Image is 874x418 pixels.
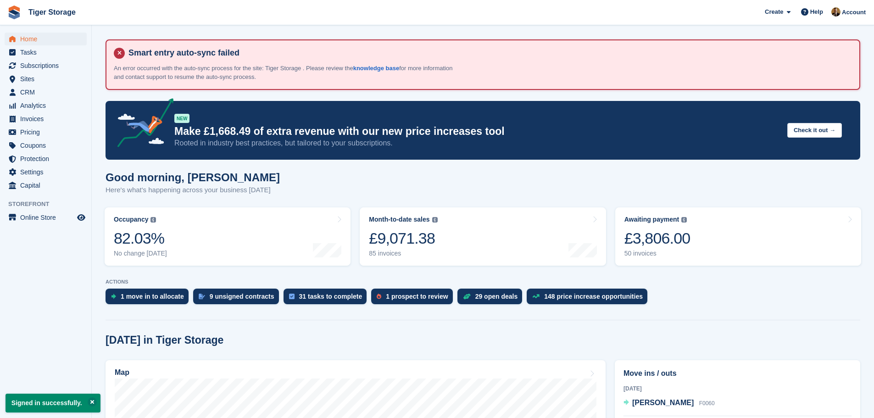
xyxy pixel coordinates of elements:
span: Tasks [20,46,75,59]
img: price-adjustments-announcement-icon-8257ccfd72463d97f412b2fc003d46551f7dbcb40ab6d574587a9cd5c0d94... [110,98,174,150]
a: 1 prospect to review [371,289,457,309]
div: Awaiting payment [624,216,679,223]
a: Awaiting payment £3,806.00 50 invoices [615,207,861,266]
img: price_increase_opportunities-93ffe204e8149a01c8c9dc8f82e8f89637d9d84a8eef4429ea346261dce0b2c0.svg [532,294,540,298]
a: menu [5,179,87,192]
span: Settings [20,166,75,178]
img: Adam Herbert [831,7,841,17]
a: menu [5,99,87,112]
p: Here's what's happening across your business [DATE] [106,185,280,195]
span: F0060 [699,400,715,407]
a: Occupancy 82.03% No change [DATE] [105,207,351,266]
a: [PERSON_NAME] F0060 [623,397,715,409]
a: menu [5,72,87,85]
a: 148 price increase opportunities [527,289,652,309]
img: icon-info-grey-7440780725fd019a000dd9b08b2336e03edf1995a4989e88bcd33f0948082b44.svg [432,217,438,223]
div: 82.03% [114,229,167,248]
div: Month-to-date sales [369,216,429,223]
h2: Map [115,368,129,377]
a: menu [5,152,87,165]
span: Online Store [20,211,75,224]
img: icon-info-grey-7440780725fd019a000dd9b08b2336e03edf1995a4989e88bcd33f0948082b44.svg [150,217,156,223]
div: No change [DATE] [114,250,167,257]
div: 9 unsigned contracts [210,293,274,300]
a: knowledge base [353,65,399,72]
img: contract_signature_icon-13c848040528278c33f63329250d36e43548de30e8caae1d1a13099fd9432cc5.svg [199,294,205,299]
span: Home [20,33,75,45]
img: deal-1b604bf984904fb50ccaf53a9ad4b4a5d6e5aea283cecdc64d6e3604feb123c2.svg [463,293,471,300]
a: 29 open deals [457,289,527,309]
a: menu [5,33,87,45]
div: NEW [174,114,189,123]
span: Storefront [8,200,91,209]
span: Pricing [20,126,75,139]
div: £3,806.00 [624,229,690,248]
p: ACTIONS [106,279,860,285]
a: menu [5,112,87,125]
a: Preview store [76,212,87,223]
a: menu [5,126,87,139]
div: £9,071.38 [369,229,437,248]
span: Coupons [20,139,75,152]
a: menu [5,86,87,99]
img: task-75834270c22a3079a89374b754ae025e5fb1db73e45f91037f5363f120a921f8.svg [289,294,295,299]
p: Rooted in industry best practices, but tailored to your subscriptions. [174,138,780,148]
div: 1 move in to allocate [121,293,184,300]
span: Subscriptions [20,59,75,72]
img: prospect-51fa495bee0391a8d652442698ab0144808aea92771e9ea1ae160a38d050c398.svg [377,294,381,299]
div: [DATE] [623,385,852,393]
img: stora-icon-8386f47178a22dfd0bd8f6a31ec36ba5ce8667c1dd55bd0f319d3a0aa187defe.svg [7,6,21,19]
div: 31 tasks to complete [299,293,362,300]
a: menu [5,59,87,72]
h2: Move ins / outs [623,368,852,379]
span: Help [810,7,823,17]
a: 31 tasks to complete [284,289,372,309]
div: 85 invoices [369,250,437,257]
div: 148 price increase opportunities [544,293,643,300]
h4: Smart entry auto-sync failed [125,48,852,58]
span: Create [765,7,783,17]
img: icon-info-grey-7440780725fd019a000dd9b08b2336e03edf1995a4989e88bcd33f0948082b44.svg [681,217,687,223]
span: Capital [20,179,75,192]
a: menu [5,211,87,224]
a: menu [5,166,87,178]
span: Account [842,8,866,17]
span: CRM [20,86,75,99]
span: Analytics [20,99,75,112]
a: menu [5,46,87,59]
h2: [DATE] in Tiger Storage [106,334,223,346]
p: An error occurred with the auto-sync process for the site: Tiger Storage . Please review the for ... [114,64,458,82]
a: Month-to-date sales £9,071.38 85 invoices [360,207,606,266]
span: Sites [20,72,75,85]
a: 1 move in to allocate [106,289,193,309]
span: Invoices [20,112,75,125]
a: 9 unsigned contracts [193,289,284,309]
a: Tiger Storage [25,5,79,20]
div: 1 prospect to review [386,293,448,300]
p: Signed in successfully. [6,394,100,412]
button: Check it out → [787,123,842,138]
div: 29 open deals [475,293,518,300]
a: menu [5,139,87,152]
h1: Good morning, [PERSON_NAME] [106,171,280,184]
p: Make £1,668.49 of extra revenue with our new price increases tool [174,125,780,138]
span: Protection [20,152,75,165]
div: Occupancy [114,216,148,223]
div: 50 invoices [624,250,690,257]
img: move_ins_to_allocate_icon-fdf77a2bb77ea45bf5b3d319d69a93e2d87916cf1d5bf7949dd705db3b84f3ca.svg [111,294,116,299]
span: [PERSON_NAME] [632,399,694,407]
